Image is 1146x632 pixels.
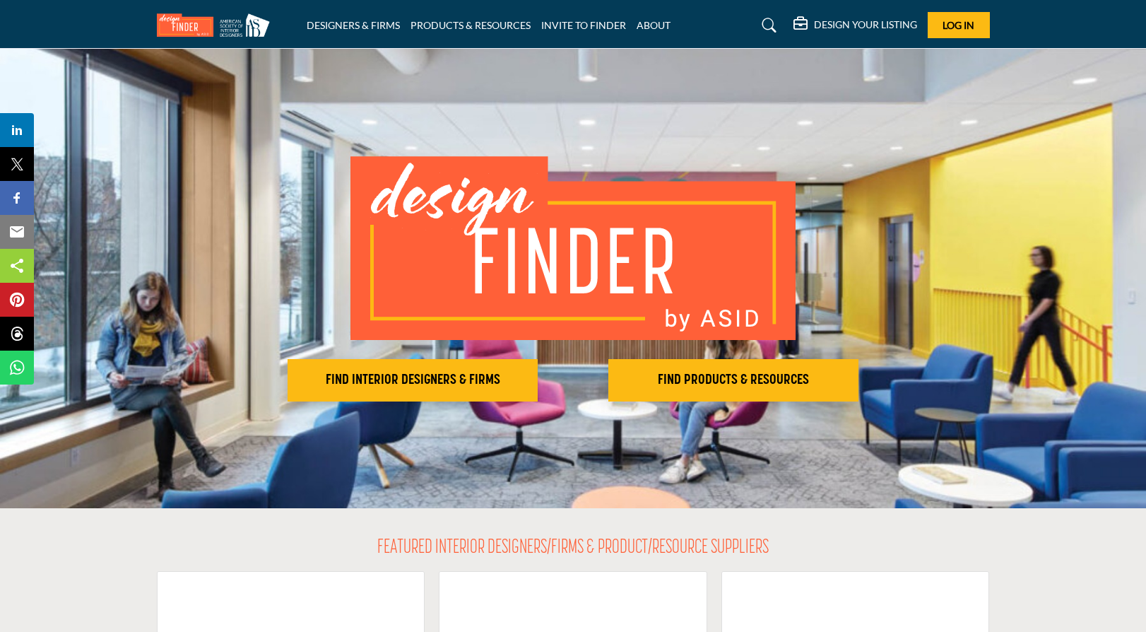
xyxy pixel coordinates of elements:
[608,359,858,402] button: FIND PRODUCTS & RESOURCES
[157,13,277,37] img: Site Logo
[613,372,854,389] h2: FIND PRODUCTS & RESOURCES
[928,12,990,38] button: Log In
[377,537,769,561] h2: FEATURED INTERIOR DESIGNERS/FIRMS & PRODUCT/RESOURCE SUPPLIERS
[814,18,917,31] h5: DESIGN YOUR LISTING
[748,14,786,37] a: Search
[288,359,538,402] button: FIND INTERIOR DESIGNERS & FIRMS
[793,17,917,34] div: DESIGN YOUR LISTING
[292,372,533,389] h2: FIND INTERIOR DESIGNERS & FIRMS
[307,19,400,31] a: DESIGNERS & FIRMS
[410,19,531,31] a: PRODUCTS & RESOURCES
[541,19,626,31] a: INVITE TO FINDER
[350,156,796,340] img: image
[637,19,671,31] a: ABOUT
[943,19,974,31] span: Log In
